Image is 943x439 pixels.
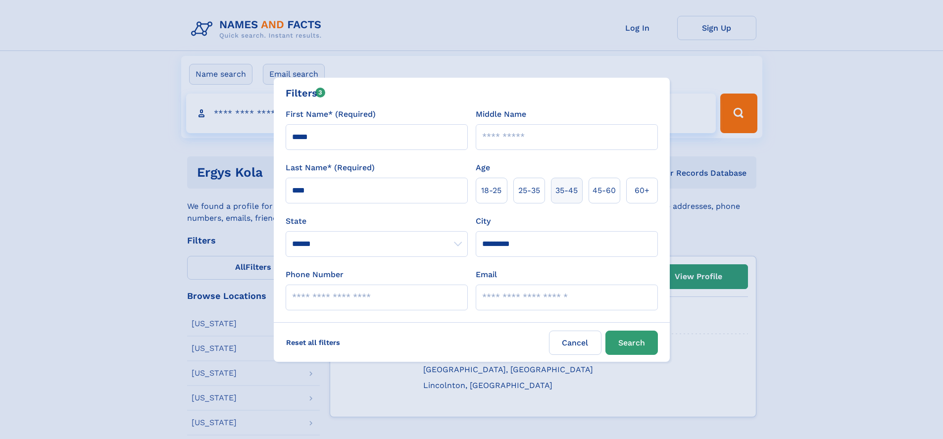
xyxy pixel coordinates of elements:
[280,331,347,354] label: Reset all filters
[286,162,375,174] label: Last Name* (Required)
[476,215,491,227] label: City
[593,185,616,196] span: 45‑60
[286,108,376,120] label: First Name* (Required)
[605,331,658,355] button: Search
[476,108,526,120] label: Middle Name
[518,185,540,196] span: 25‑35
[476,162,490,174] label: Age
[286,269,344,281] label: Phone Number
[635,185,649,196] span: 60+
[555,185,578,196] span: 35‑45
[481,185,501,196] span: 18‑25
[286,215,468,227] label: State
[549,331,601,355] label: Cancel
[476,269,497,281] label: Email
[286,86,326,100] div: Filters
